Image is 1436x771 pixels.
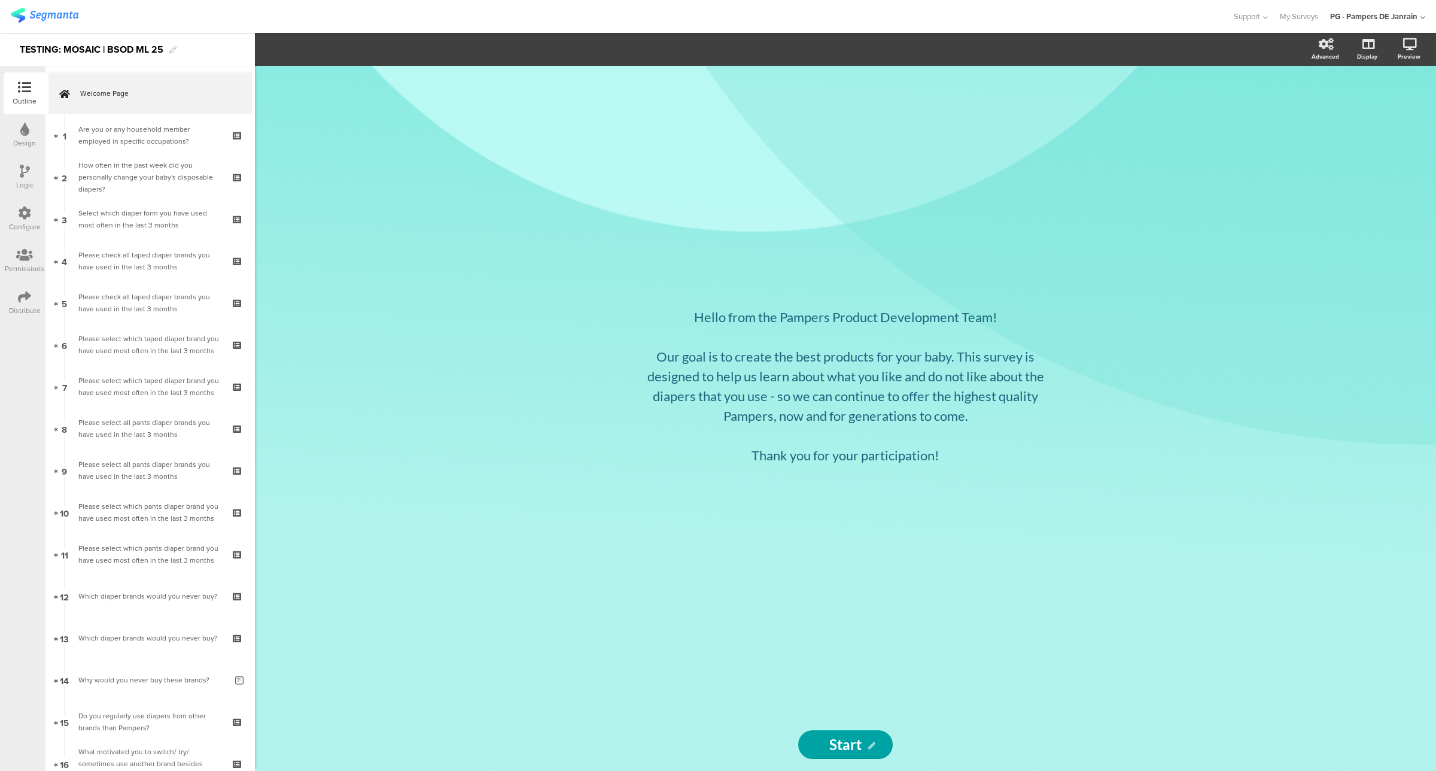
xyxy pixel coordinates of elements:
[11,8,78,23] img: segmanta logo
[62,296,67,309] span: 5
[61,548,68,561] span: 11
[48,282,252,324] a: 5 Please check all taped diaper brands you have used in the last 3 months
[1312,52,1339,61] div: Advanced
[62,171,67,184] span: 2
[1357,52,1377,61] div: Display
[60,715,69,728] span: 15
[13,138,36,148] div: Design
[62,464,67,477] span: 9
[78,159,221,195] div: How often in the past week did you personally change your baby's disposable diapers?
[636,445,1055,465] p: Thank you for your participation!
[62,338,67,351] span: 6
[5,263,44,274] div: Permissions
[48,701,252,743] a: 15 Do you regularly use diapers from other brands than Pampers?
[48,575,252,617] a: 12 Which diaper brands would you never buy?
[62,254,67,268] span: 4
[78,333,221,357] div: Please select which taped diaper brand you have used most often in the last 3 months
[48,240,252,282] a: 4 Please check all taped diaper brands you have used in the last 3 months
[20,40,163,59] div: TESTING: MOSAIC | BSOD ML 25
[62,422,67,435] span: 8
[48,450,252,491] a: 9 Please select all pants diaper brands you have used in the last 3 months
[78,590,221,602] div: Which diaper brands would you never buy?
[13,96,36,107] div: Outline
[1398,52,1420,61] div: Preview
[78,291,221,315] div: Please check all taped diaper brands you have used in the last 3 months
[48,156,252,198] a: 2 How often in the past week did you personally change your baby's disposable diapers?
[9,305,41,316] div: Distribute
[60,506,69,519] span: 10
[48,617,252,659] a: 13 Which diaper brands would you never buy?
[9,221,41,232] div: Configure
[60,673,69,687] span: 14
[48,114,252,156] a: 1 Are you or any household member employed in specific occupations?
[62,213,67,226] span: 3
[48,491,252,533] a: 10 Please select which pants diaper brand you have used most often in the last 3 months
[78,123,221,147] div: Are you or any household member employed in specific occupations?
[48,659,252,701] a: 14 Why would you never buy these brands?
[78,710,221,734] div: Do you regularly use diapers from other brands than Pampers?
[78,674,226,686] div: Why would you never buy these brands?
[78,500,221,524] div: Please select which pants diaper brand you have used most often in the last 3 months
[80,87,233,99] span: Welcome Page
[48,324,252,366] a: 6 Please select which taped diaper brand you have used most often in the last 3 months
[798,730,893,759] input: Start
[636,347,1055,426] p: Our goal is to create the best products for your baby. This survey is designed to help us learn a...
[48,533,252,575] a: 11 Please select which pants diaper brand you have used most often in the last 3 months
[78,459,221,482] div: Please select all pants diaper brands you have used in the last 3 months
[78,417,221,441] div: Please select all pants diaper brands you have used in the last 3 months
[78,249,221,273] div: Please check all taped diaper brands you have used in the last 3 months
[48,408,252,450] a: 8 Please select all pants diaper brands you have used in the last 3 months
[63,129,66,142] span: 1
[78,542,221,566] div: Please select which pants diaper brand you have used most often in the last 3 months
[636,307,1055,327] p: Hello from the Pampers Product Development Team!
[78,207,221,231] div: Select which diaper form you have used most often in the last 3 months
[60,757,69,770] span: 16
[62,380,67,393] span: 7
[16,180,34,190] div: Logic
[48,366,252,408] a: 7 Please select which taped diaper brand you have used most often in the last 3 months
[48,72,252,114] a: Welcome Page
[48,198,252,240] a: 3 Select which diaper form you have used most often in the last 3 months
[1234,11,1260,22] span: Support
[60,590,69,603] span: 12
[78,375,221,399] div: Please select which taped diaper brand you have used most often in the last 3 months
[60,632,69,645] span: 13
[1330,11,1417,22] div: PG - Pampers DE Janrain
[78,632,221,644] div: Which diaper brands would you never buy?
